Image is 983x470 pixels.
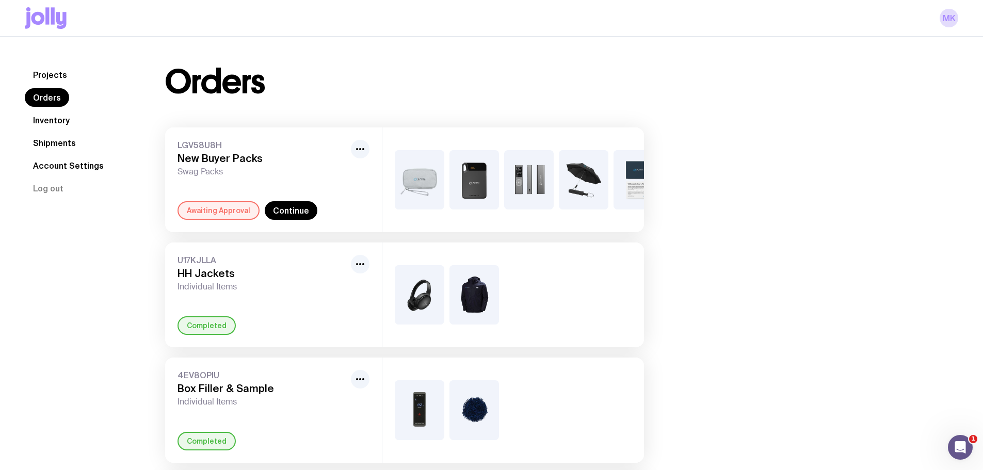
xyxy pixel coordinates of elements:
span: Individual Items [178,282,347,292]
a: Projects [25,66,75,84]
span: LGV58U8H [178,140,347,150]
a: Orders [25,88,69,107]
h3: Box Filler & Sample [178,382,347,395]
span: 4EV8OPIU [178,370,347,380]
h3: HH Jackets [178,267,347,280]
span: Swag Packs [178,167,347,177]
div: Completed [178,432,236,450]
div: Awaiting Approval [178,201,260,220]
a: Shipments [25,134,84,152]
a: Account Settings [25,156,112,175]
a: MK [940,9,958,27]
div: Completed [178,316,236,335]
iframe: Intercom live chat [948,435,973,460]
a: Inventory [25,111,78,129]
button: Log out [25,179,72,198]
a: Continue [265,201,317,220]
span: U17KJLLA [178,255,347,265]
h3: New Buyer Packs [178,152,347,165]
span: Individual Items [178,397,347,407]
span: 1 [969,435,977,443]
h1: Orders [165,66,265,99]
